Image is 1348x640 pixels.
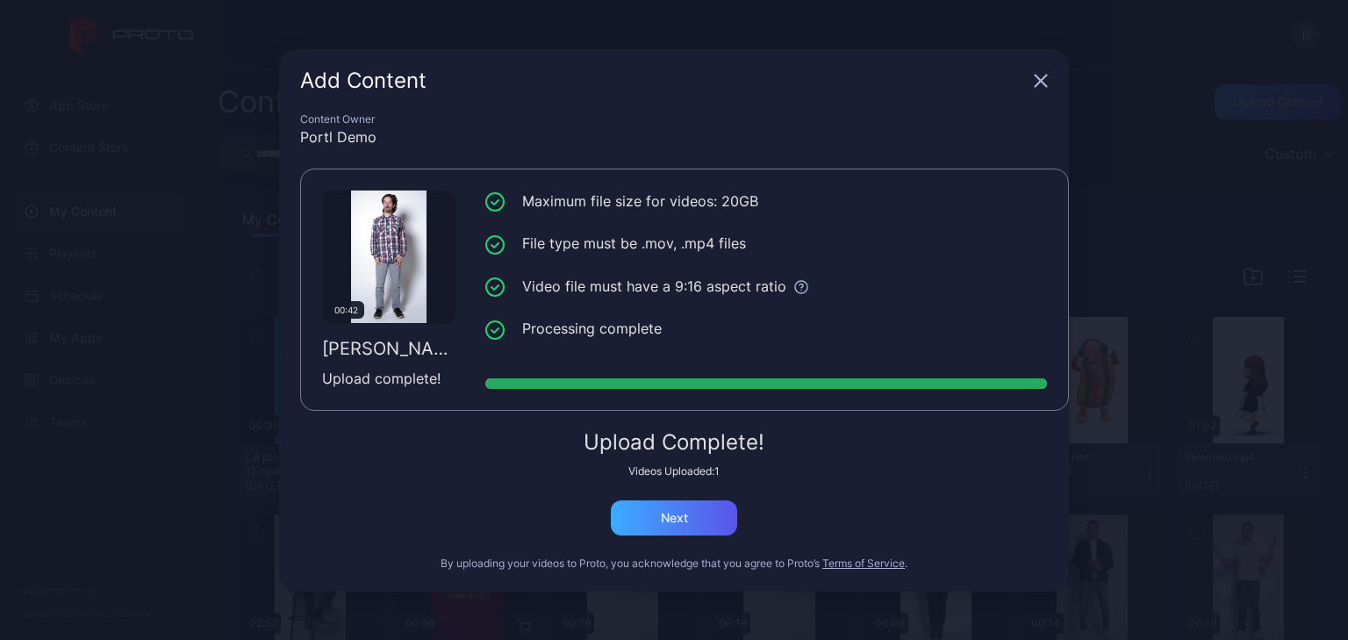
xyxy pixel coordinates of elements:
[485,233,1047,255] li: File type must be .mov, .mp4 files
[300,557,1048,571] div: By uploading your videos to Proto, you acknowledge that you agree to Proto’s .
[661,511,688,525] div: Next
[322,338,455,359] div: [PERSON_NAME] Fluxspace Proto Demo.mp4
[485,191,1047,212] li: Maximum file size for videos: 20GB
[485,276,1047,298] li: Video file must have a 9:16 aspect ratio
[822,557,905,571] button: Terms of Service
[300,112,1048,126] div: Content Owner
[300,70,1027,91] div: Add Content
[300,432,1048,453] div: Upload Complete!
[300,464,1048,478] div: Videos Uploaded: 1
[322,368,455,389] div: Upload complete!
[327,301,364,319] div: 00:42
[611,500,737,536] button: Next
[485,318,1047,340] li: Processing complete
[300,126,1048,147] div: Portl Demo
